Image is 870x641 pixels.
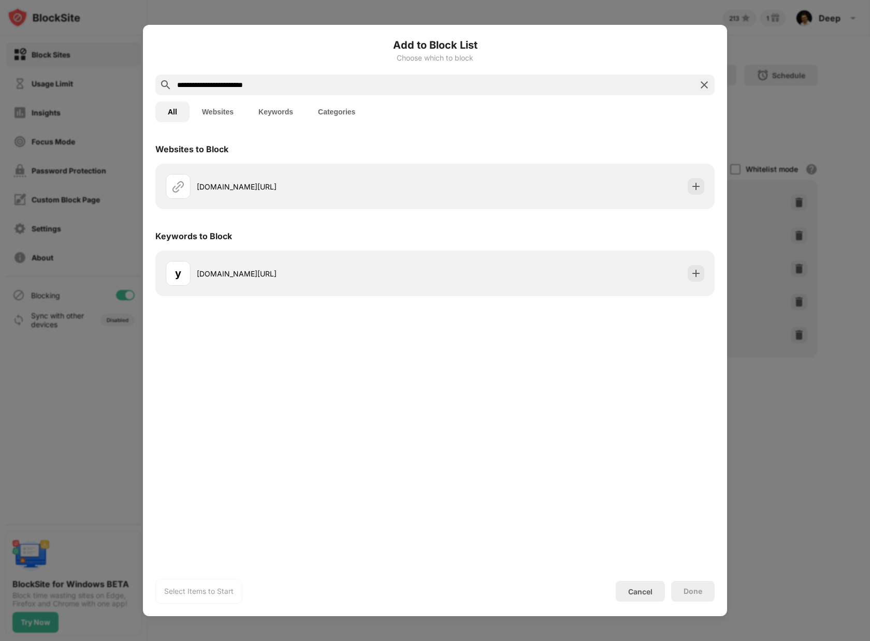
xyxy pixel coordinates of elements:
[155,144,228,154] div: Websites to Block
[155,101,190,122] button: All
[197,181,435,192] div: [DOMAIN_NAME][URL]
[155,37,715,53] h6: Add to Block List
[164,586,234,596] div: Select Items to Start
[190,101,246,122] button: Websites
[175,266,181,281] div: y
[306,101,368,122] button: Categories
[628,587,653,596] div: Cancel
[160,79,172,91] img: search.svg
[684,587,702,595] div: Done
[246,101,306,122] button: Keywords
[172,180,184,193] img: url.svg
[155,54,715,62] div: Choose which to block
[698,79,711,91] img: search-close
[197,268,435,279] div: [DOMAIN_NAME][URL]
[155,231,232,241] div: Keywords to Block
